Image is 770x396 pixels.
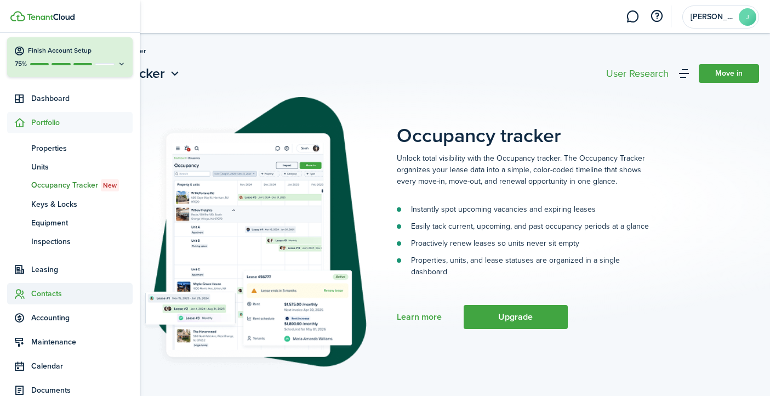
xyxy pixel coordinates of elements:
[7,139,133,157] a: Properties
[31,236,133,247] span: Inspections
[397,254,649,278] li: Properties, units, and lease statuses are organized in a single dashboard
[31,264,133,275] span: Leasing
[464,305,568,329] button: Upgrade
[142,97,367,369] img: Subscription stub
[27,14,75,20] img: TenantCloud
[397,203,649,215] li: Instantly spot upcoming vacancies and expiring leases
[397,152,649,187] p: Unlock total visibility with the Occupancy tracker. The Occupancy Tracker organizes your lease da...
[7,213,133,232] a: Equipment
[691,13,734,21] span: Jonas
[31,360,133,372] span: Calendar
[397,237,649,249] li: Proactively renew leases so units never sit empty
[10,11,25,21] img: TenantCloud
[103,180,117,190] span: New
[14,59,27,69] p: 75%
[31,336,133,348] span: Maintenance
[31,199,133,210] span: Keys & Locks
[647,7,666,26] button: Open resource center
[31,384,133,396] span: Documents
[7,232,133,251] a: Inspections
[31,117,133,128] span: Portfolio
[31,93,133,104] span: Dashboard
[397,312,442,322] a: Learn more
[31,312,133,324] span: Accounting
[7,195,133,213] a: Keys & Locks
[28,46,126,55] h4: Finish Account Setup
[606,69,669,78] div: User Research
[397,220,649,232] li: Easily tack current, upcoming, and past occupancy periods at a glance
[31,288,133,299] span: Contacts
[31,217,133,229] span: Equipment
[31,161,133,173] span: Units
[7,88,133,109] a: Dashboard
[7,157,133,176] a: Units
[739,8,756,26] avatar-text: J
[603,66,671,81] button: User Research
[7,37,133,77] button: Finish Account Setup75%
[31,143,133,154] span: Properties
[622,3,643,31] a: Messaging
[699,64,759,83] a: Move in
[31,179,133,191] span: Occupancy Tracker
[7,176,133,195] a: Occupancy TrackerNew
[397,97,759,147] placeholder-page-title: Occupancy tracker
